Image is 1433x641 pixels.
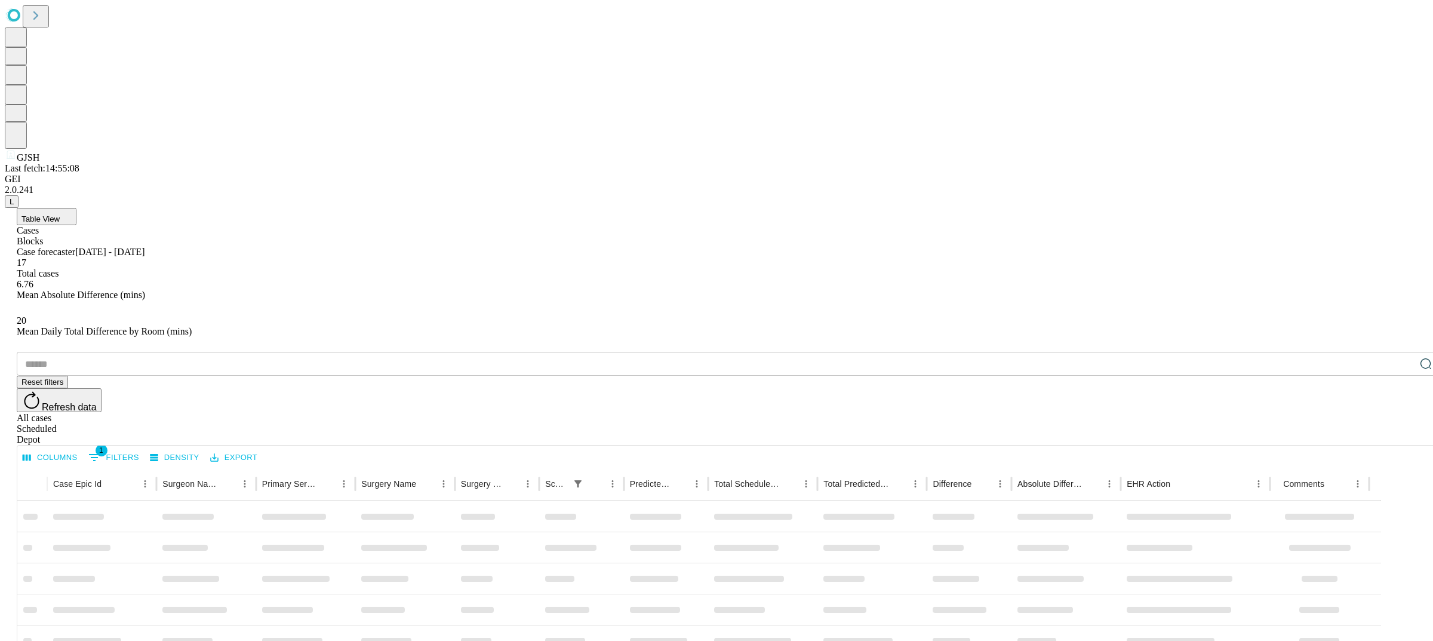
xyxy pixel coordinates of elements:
[519,476,536,492] button: Menu
[336,476,352,492] button: Menu
[17,388,102,412] button: Refresh data
[992,476,1008,492] button: Menu
[53,479,102,489] div: Case Epic Id
[147,449,202,467] button: Density
[361,479,416,489] div: Surgery Name
[10,197,14,206] span: L
[75,247,144,257] span: [DATE] - [DATE]
[604,476,621,492] button: Menu
[103,476,119,492] button: Sort
[319,476,336,492] button: Sort
[588,476,604,492] button: Sort
[933,479,971,489] div: Difference
[17,208,76,225] button: Table View
[570,476,586,492] button: Show filters
[1349,476,1366,492] button: Menu
[1017,479,1083,489] div: Absolute Difference
[1283,479,1324,489] div: Comments
[1101,476,1118,492] button: Menu
[890,476,907,492] button: Sort
[137,476,153,492] button: Menu
[162,479,219,489] div: Surgeon Name
[5,185,1428,195] div: 2.0.241
[798,476,814,492] button: Menu
[688,476,705,492] button: Menu
[17,290,145,300] span: Mean Absolute Difference (mins)
[907,476,924,492] button: Menu
[236,476,253,492] button: Menu
[21,214,60,223] span: Table View
[672,476,688,492] button: Sort
[417,476,434,492] button: Sort
[17,268,59,278] span: Total cases
[17,315,26,326] span: 20
[973,476,990,492] button: Sort
[823,479,889,489] div: Total Predicted Duration
[207,449,260,467] button: Export
[17,257,26,268] span: 17
[630,479,671,489] div: Predicted In Room Duration
[435,476,452,492] button: Menu
[1326,476,1342,492] button: Sort
[96,444,107,456] span: 1
[42,402,97,412] span: Refresh data
[714,479,780,489] div: Total Scheduled Duration
[17,376,68,388] button: Reset filters
[85,448,142,467] button: Show filters
[1171,476,1188,492] button: Sort
[17,326,192,336] span: Mean Daily Total Difference by Room (mins)
[5,195,19,208] button: L
[1084,476,1101,492] button: Sort
[20,449,81,467] button: Select columns
[17,152,39,162] span: GJSH
[503,476,519,492] button: Sort
[5,174,1428,185] div: GEI
[781,476,798,492] button: Sort
[220,476,236,492] button: Sort
[262,479,318,489] div: Primary Service
[5,163,79,173] span: Last fetch: 14:55:08
[1250,476,1267,492] button: Menu
[1127,479,1170,489] div: EHR Action
[17,279,33,289] span: 6.76
[461,479,502,489] div: Surgery Date
[21,378,63,387] span: Reset filters
[545,479,568,489] div: Scheduled In Room Duration
[17,247,75,257] span: Case forecaster
[570,476,586,492] div: 1 active filter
